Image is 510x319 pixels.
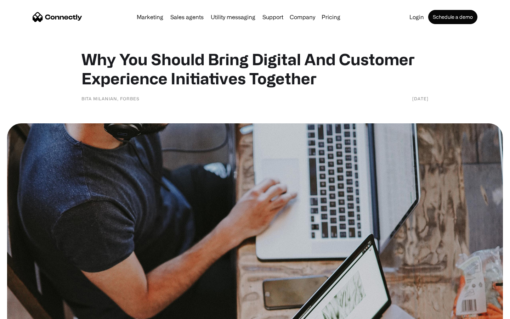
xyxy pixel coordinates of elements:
[14,307,42,317] ul: Language list
[7,307,42,317] aside: Language selected: English
[168,14,206,20] a: Sales agents
[407,14,427,20] a: Login
[288,12,317,22] div: Company
[33,12,82,22] a: home
[134,14,166,20] a: Marketing
[81,95,140,102] div: Bita Milanian, Forbes
[81,50,429,88] h1: Why You Should Bring Digital And Customer Experience Initiatives Together
[260,14,286,20] a: Support
[428,10,477,24] a: Schedule a demo
[290,12,315,22] div: Company
[319,14,343,20] a: Pricing
[412,95,429,102] div: [DATE]
[208,14,258,20] a: Utility messaging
